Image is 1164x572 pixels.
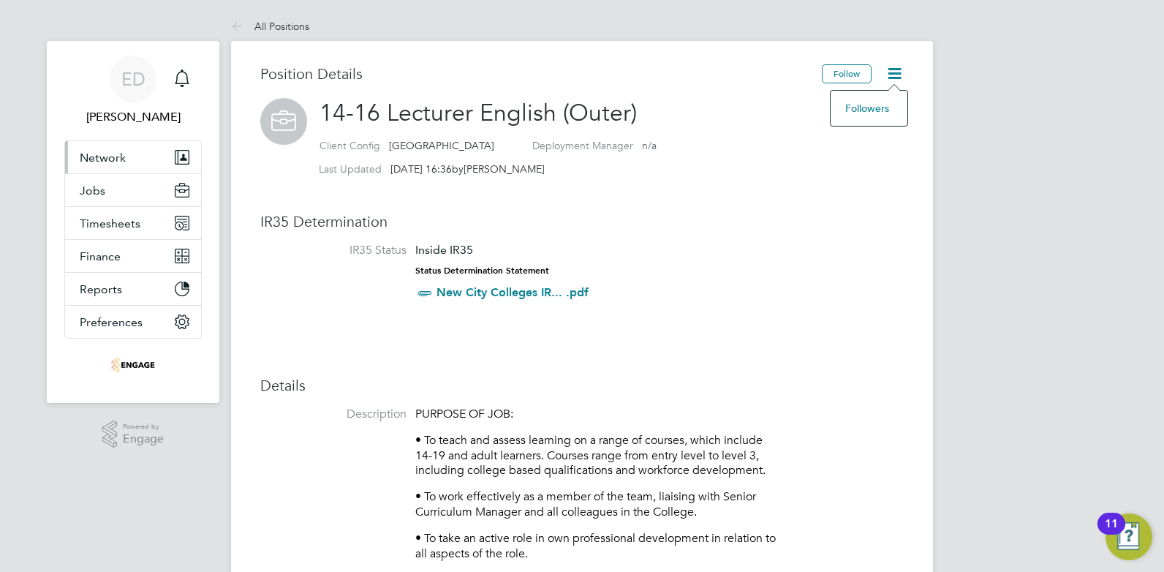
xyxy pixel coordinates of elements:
[389,139,494,152] span: [GEOGRAPHIC_DATA]
[260,407,407,422] label: Description
[415,243,473,257] span: Inside IR35
[80,282,122,296] span: Reports
[415,489,781,520] p: • To work effectively as a member of the team, liaising with Senior Curriculum Manager and all co...
[260,212,904,231] h3: IR35 Determination
[1106,513,1152,560] button: Open Resource Center, 11 new notifications
[123,421,164,433] span: Powered by
[80,217,140,230] span: Timesheets
[319,162,382,176] label: Last Updated
[415,433,781,478] p: • To teach and assess learning on a range of courses, which include 14-19 and adult learners. Cou...
[260,376,904,395] h3: Details
[415,266,549,276] strong: Status Determination Statement
[532,139,633,152] label: Deployment Manager
[65,306,201,338] button: Preferences
[102,421,165,448] a: Powered byEngage
[260,243,407,258] label: IR35 Status
[80,249,121,263] span: Finance
[123,433,164,445] span: Engage
[64,353,202,377] a: Go to home page
[231,20,309,33] a: All Positions
[111,353,155,377] img: omniapeople-logo-retina.png
[260,64,822,83] h3: Position Details
[320,139,380,152] label: Client Config
[1105,524,1118,543] div: 11
[822,64,872,83] button: Follow
[64,56,202,126] a: ED[PERSON_NAME]
[80,315,143,329] span: Preferences
[80,184,105,197] span: Jobs
[319,162,545,176] div: by
[838,98,900,118] li: Followers
[65,240,201,272] button: Finance
[415,407,781,422] p: PURPOSE OF JOB:
[436,285,589,299] a: New City Colleges IR... .pdf
[415,531,781,562] p: • To take an active role in own professional development in relation to all aspects of the role.
[65,207,201,239] button: Timesheets
[121,69,145,89] span: ED
[642,139,657,152] span: n/a
[390,162,452,176] span: [DATE] 16:36
[80,151,126,165] span: Network
[64,108,202,126] span: Ellie Dean
[65,141,201,173] button: Network
[47,41,219,403] nav: Main navigation
[320,99,637,127] span: 14-16 Lecturer English (Outer)
[65,174,201,206] button: Jobs
[464,162,545,176] span: [PERSON_NAME]
[65,273,201,305] button: Reports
